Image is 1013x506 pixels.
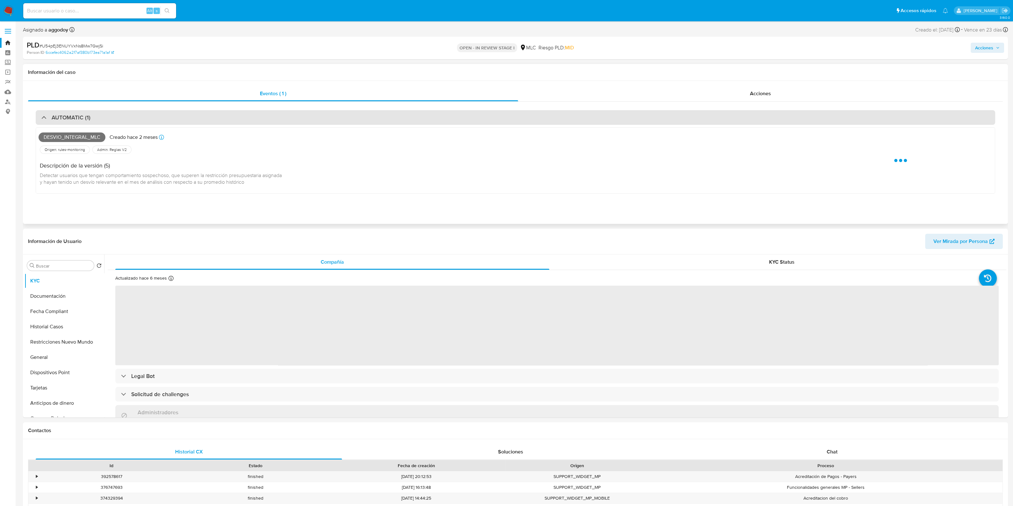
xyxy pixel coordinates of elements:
[115,275,167,281] p: Actualizado hace 6 meses
[1002,7,1008,14] a: Salir
[25,273,104,289] button: KYC
[131,373,155,380] h3: Legal Bot
[750,90,771,97] span: Acciones
[971,43,1004,53] button: Acciones
[964,26,1002,33] span: Vence en 23 días
[649,493,1002,503] div: Acreditacion del cobro
[565,44,574,51] span: MID
[28,238,82,245] h1: Información de Usuario
[40,172,283,186] span: Detectar usuarios que tengan comportamiento sospechoso, que superen la restricción presupuestaria...
[963,8,999,14] p: camilafernanda.paredessaldano@mercadolibre.cl
[44,462,179,469] div: Id
[28,69,1003,75] h1: Información del caso
[161,6,174,15] button: search-icon
[27,50,44,55] b: Person ID
[115,387,999,402] div: Solicitud de challenges
[25,350,104,365] button: General
[138,409,178,416] h3: Administradores
[505,471,649,482] div: SUPPORT_WIDGET_MP
[901,7,936,14] span: Accesos rápidos
[498,448,523,455] span: Soluciones
[96,147,127,152] span: Admin. Reglas V2
[327,482,505,493] div: [DATE] 16:13:48
[36,110,995,125] div: AUTOMATIC (1)
[925,234,1003,249] button: Ver Mirada por Persona
[769,258,795,266] span: KYC Status
[649,471,1002,482] div: Acreditación de Pagos - Payers
[39,482,183,493] div: 376747693
[332,462,501,469] div: Fecha de creación
[47,26,68,33] b: aggodoy
[520,44,536,51] div: MLC
[23,7,176,15] input: Buscar usuario o caso...
[46,50,114,55] a: 6ccefec4062a2f7af380b173ea71a1af
[457,43,517,52] p: OPEN - IN REVIEW STAGE I
[115,369,999,383] div: Legal Bot
[40,162,283,169] h4: Descripción de la versión (5)
[30,263,35,268] button: Buscar
[505,482,649,493] div: SUPPORT_WIDGET_MP
[827,448,838,455] span: Chat
[260,90,286,97] span: Eventos ( 1 )
[321,258,344,266] span: Compañía
[183,471,327,482] div: finished
[25,289,104,304] button: Documentación
[25,304,104,319] button: Fecha Compliant
[188,462,323,469] div: Estado
[539,44,574,51] span: Riesgo PLD:
[115,405,999,426] div: AdministradoresSin datos
[36,263,91,269] input: Buscar
[36,474,38,480] div: •
[915,25,960,34] div: Creado el: [DATE]
[975,43,993,53] span: Acciones
[933,234,988,249] span: Ver Mirada por Persona
[156,8,158,14] span: s
[25,411,104,426] button: Cruces y Relaciones
[510,462,645,469] div: Origen
[943,8,948,13] a: Notificaciones
[25,334,104,350] button: Restricciones Nuevo Mundo
[961,25,963,34] span: -
[39,43,103,49] span: # U54pEj3ENUYVxNs8Mw7GwjSi
[36,495,38,501] div: •
[25,380,104,396] button: Tarjetas
[25,365,104,380] button: Dispositivos Point
[115,286,999,365] span: ‌
[653,462,998,469] div: Proceso
[96,263,102,270] button: Volver al orden por defecto
[327,493,505,503] div: [DATE] 14:44:25
[110,134,158,141] p: Creado hace 2 meses
[28,427,1003,434] h1: Contactos
[505,493,649,503] div: SUPPORT_WIDGET_MP_MOBILE
[39,132,105,142] span: Desvio_integral_mlc
[131,391,189,398] h3: Solicitud de challenges
[183,482,327,493] div: finished
[39,493,183,503] div: 374329394
[27,40,39,50] b: PLD
[138,416,178,422] p: Sin datos
[649,482,1002,493] div: Funcionalidades generales MP - Sellers
[327,471,505,482] div: [DATE] 20:12:53
[183,493,327,503] div: finished
[23,26,68,33] span: Asignado a
[25,396,104,411] button: Anticipos de dinero
[44,147,86,152] span: Origen: rules-monitoring
[25,319,104,334] button: Historial Casos
[147,8,152,14] span: Alt
[52,114,90,121] h3: AUTOMATIC (1)
[175,448,203,455] span: Historial CX
[36,484,38,490] div: •
[39,471,183,482] div: 392578617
